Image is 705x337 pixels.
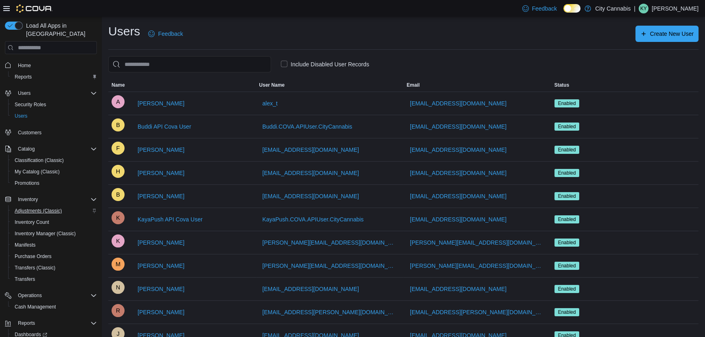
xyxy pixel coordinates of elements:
[8,99,100,110] button: Security Roles
[2,59,100,71] button: Home
[108,23,140,39] h1: Users
[138,99,184,107] span: [PERSON_NAME]
[112,82,125,88] span: Name
[11,178,43,188] a: Promotions
[407,211,510,228] button: [EMAIL_ADDRESS][DOMAIN_NAME]
[595,4,631,13] p: City Cannabis
[11,155,67,165] a: Classification (Classic)
[407,95,510,112] button: [EMAIL_ADDRESS][DOMAIN_NAME]
[263,99,278,107] span: alex_t
[145,26,186,42] a: Feedback
[138,123,191,131] span: Buddi API Cova User
[2,317,100,329] button: Reports
[15,304,56,310] span: Cash Management
[263,215,364,223] span: KayaPush.COVA.APIUser.CityCannabis
[15,101,46,108] span: Security Roles
[259,142,362,158] button: [EMAIL_ADDRESS][DOMAIN_NAME]
[15,144,97,154] span: Catalog
[15,61,34,70] a: Home
[8,205,100,217] button: Adjustments (Classic)
[8,262,100,274] button: Transfers (Classic)
[15,74,32,80] span: Reports
[259,281,362,297] button: [EMAIL_ADDRESS][DOMAIN_NAME]
[8,251,100,262] button: Purchase Orders
[259,304,401,320] button: [EMAIL_ADDRESS][PERSON_NAME][DOMAIN_NAME]
[8,155,100,166] button: Classification (Classic)
[11,263,59,273] a: Transfers (Classic)
[410,192,506,200] span: [EMAIL_ADDRESS][DOMAIN_NAME]
[11,302,59,312] a: Cash Management
[18,90,31,96] span: Users
[259,82,285,88] span: User Name
[554,146,580,154] span: Enabled
[112,142,125,155] div: Freya
[11,72,97,82] span: Reports
[8,177,100,189] button: Promotions
[15,230,76,237] span: Inventory Manager (Classic)
[558,193,576,200] span: Enabled
[2,143,100,155] button: Catalog
[138,308,184,316] span: [PERSON_NAME]
[18,146,35,152] span: Catalog
[558,262,576,269] span: Enabled
[410,146,506,154] span: [EMAIL_ADDRESS][DOMAIN_NAME]
[15,253,52,260] span: Purchase Orders
[407,281,510,297] button: [EMAIL_ADDRESS][DOMAIN_NAME]
[554,82,569,88] span: Status
[2,194,100,205] button: Inventory
[407,82,420,88] span: Email
[259,118,356,135] button: Buddi.COVA.APIUser.CityCannabis
[138,239,184,247] span: [PERSON_NAME]
[259,188,362,204] button: [EMAIL_ADDRESS][DOMAIN_NAME]
[11,217,97,227] span: Inventory Count
[554,239,580,247] span: Enabled
[558,100,576,107] span: Enabled
[263,285,359,293] span: [EMAIL_ADDRESS][DOMAIN_NAME]
[138,215,203,223] span: KayaPush API Cova User
[8,301,100,313] button: Cash Management
[11,252,55,261] a: Purchase Orders
[410,123,506,131] span: [EMAIL_ADDRESS][DOMAIN_NAME]
[134,211,206,228] button: KayaPush API Cova User
[410,308,545,316] span: [EMAIL_ADDRESS][PERSON_NAME][DOMAIN_NAME]
[11,167,97,177] span: My Catalog (Classic)
[15,291,45,300] button: Operations
[15,168,60,175] span: My Catalog (Classic)
[410,285,506,293] span: [EMAIL_ADDRESS][DOMAIN_NAME]
[18,292,42,299] span: Operations
[558,309,576,316] span: Enabled
[281,59,369,69] label: Include Disabled User Records
[2,290,100,301] button: Operations
[11,206,65,216] a: Adjustments (Classic)
[112,188,125,201] div: Bella
[112,95,125,108] div: Alex
[410,215,506,223] span: [EMAIL_ADDRESS][DOMAIN_NAME]
[15,60,97,70] span: Home
[15,144,38,154] button: Catalog
[15,242,35,248] span: Manifests
[112,234,125,247] div: Kyle
[634,4,635,13] p: |
[15,113,27,119] span: Users
[8,166,100,177] button: My Catalog (Classic)
[112,211,125,224] div: KayaPush
[11,100,49,109] a: Security Roles
[15,127,97,138] span: Customers
[112,258,125,271] div: Michael
[134,165,188,181] button: [PERSON_NAME]
[410,169,506,177] span: [EMAIL_ADDRESS][DOMAIN_NAME]
[558,169,576,177] span: Enabled
[263,146,359,154] span: [EMAIL_ADDRESS][DOMAIN_NAME]
[259,234,401,251] button: [PERSON_NAME][EMAIL_ADDRESS][DOMAIN_NAME]
[263,192,359,200] span: [EMAIL_ADDRESS][DOMAIN_NAME]
[639,4,648,13] div: Kyle Young
[116,188,120,201] span: B
[15,195,41,204] button: Inventory
[2,88,100,99] button: Users
[11,229,79,239] a: Inventory Manager (Classic)
[558,239,576,246] span: Enabled
[8,217,100,228] button: Inventory Count
[11,240,39,250] a: Manifests
[15,318,38,328] button: Reports
[558,123,576,130] span: Enabled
